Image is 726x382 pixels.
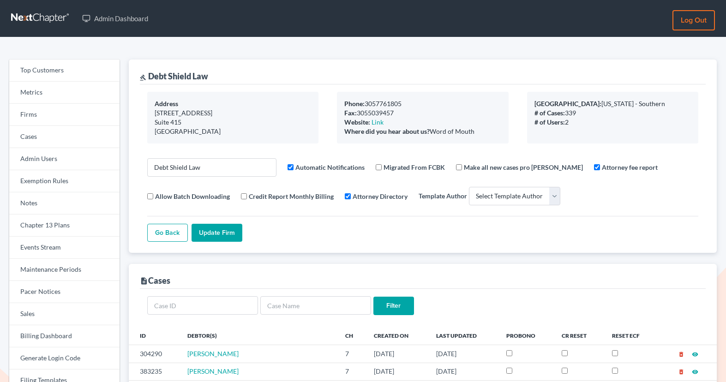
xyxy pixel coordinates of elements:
th: Ch [338,326,366,345]
label: Attorney Directory [353,191,408,201]
a: Metrics [9,82,120,104]
i: delete_forever [678,351,684,358]
a: Firms [9,104,120,126]
a: [PERSON_NAME] [187,350,239,358]
a: Chapter 13 Plans [9,215,120,237]
label: Make all new cases pro [PERSON_NAME] [464,162,583,172]
a: visibility [692,350,698,358]
b: Address [155,100,178,107]
div: 339 [534,108,691,118]
td: [DATE] [366,345,429,363]
div: Debt Shield Law [140,71,208,82]
label: Automatic Notifications [295,162,365,172]
label: Migrated From FCBK [384,162,445,172]
th: ID [129,326,180,345]
b: Fax: [344,109,357,117]
b: Phone: [344,100,365,107]
a: Notes [9,192,120,215]
a: Admin Users [9,148,120,170]
div: 3055039457 [344,108,501,118]
b: [GEOGRAPHIC_DATA]: [534,100,601,107]
input: Filter [373,297,414,315]
a: Go Back [147,224,188,242]
td: [DATE] [429,363,499,380]
a: [PERSON_NAME] [187,367,239,375]
a: Exemption Rules [9,170,120,192]
a: Pacer Notices [9,281,120,303]
i: gavel [140,74,146,81]
td: 383235 [129,363,180,380]
a: Generate Login Code [9,347,120,370]
b: Where did you hear about us? [344,127,430,135]
th: Created On [366,326,429,345]
b: # of Users: [534,118,565,126]
i: visibility [692,369,698,375]
label: Credit Report Monthly Billing [249,191,334,201]
label: Attorney fee report [602,162,658,172]
div: [STREET_ADDRESS] [155,108,311,118]
i: visibility [692,351,698,358]
a: Billing Dashboard [9,325,120,347]
i: delete_forever [678,369,684,375]
input: Case Name [260,296,371,315]
label: Template Author [419,191,467,201]
input: Update Firm [192,224,242,242]
div: 2 [534,118,691,127]
td: [DATE] [366,363,429,380]
th: Last Updated [429,326,499,345]
i: description [140,277,148,285]
a: delete_forever [678,350,684,358]
a: Events Stream [9,237,120,259]
td: 304290 [129,345,180,363]
div: [US_STATE] - Southern [534,99,691,108]
th: Reset ECF [605,326,658,345]
a: delete_forever [678,367,684,375]
a: Maintenance Periods [9,259,120,281]
div: 3057761805 [344,99,501,108]
a: Sales [9,303,120,325]
div: Suite 415 [155,118,311,127]
td: 7 [338,363,366,380]
a: Top Customers [9,60,120,82]
input: Case ID [147,296,258,315]
label: Allow Batch Downloading [155,191,230,201]
div: [GEOGRAPHIC_DATA] [155,127,311,136]
th: CR Reset [554,326,605,345]
a: visibility [692,367,698,375]
th: ProBono [499,326,554,345]
a: Cases [9,126,120,148]
div: Cases [140,275,170,286]
a: Link [372,118,384,126]
a: Log out [672,10,715,30]
td: [DATE] [429,345,499,363]
b: # of Cases: [534,109,565,117]
b: Website: [344,118,370,126]
th: Debtor(s) [180,326,338,345]
a: Admin Dashboard [78,10,153,27]
td: 7 [338,345,366,363]
div: Word of Mouth [344,127,501,136]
